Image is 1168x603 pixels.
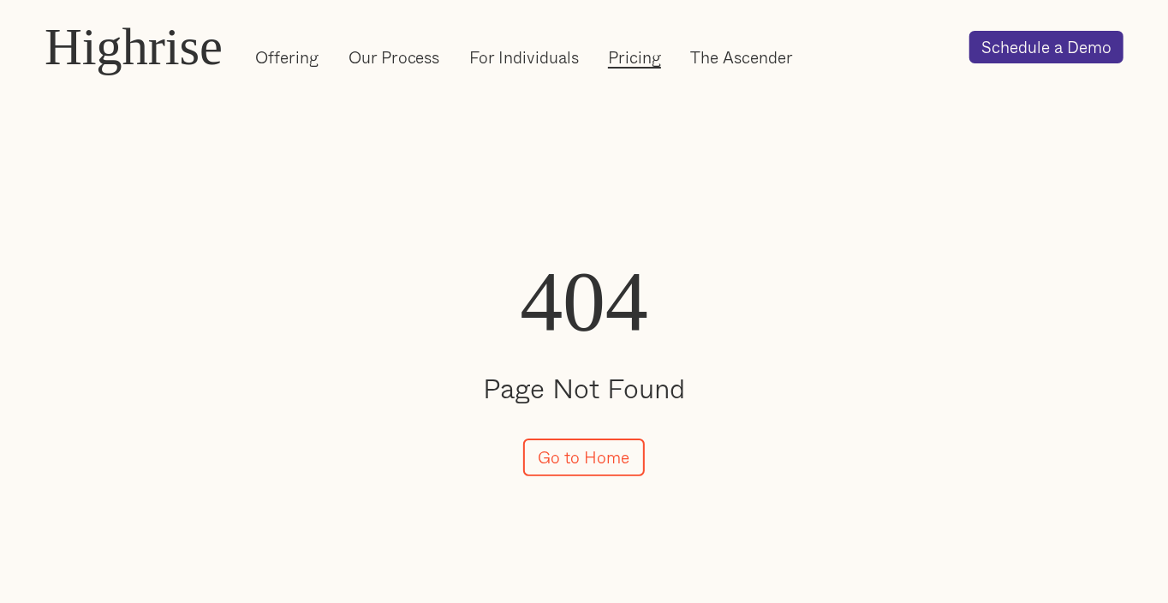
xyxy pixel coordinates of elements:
a: For Individuals [469,45,579,69]
a: Schedule a Demo [969,31,1123,63]
a: Highrise [45,19,223,76]
a: Pricing [608,45,661,69]
h2: Page Not Found [456,372,712,403]
a: The Ascender [690,45,793,69]
h1: 404 [456,254,712,349]
a: Offering [256,45,319,69]
a: Go to Home [523,439,646,476]
a: Our Process [349,45,440,69]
